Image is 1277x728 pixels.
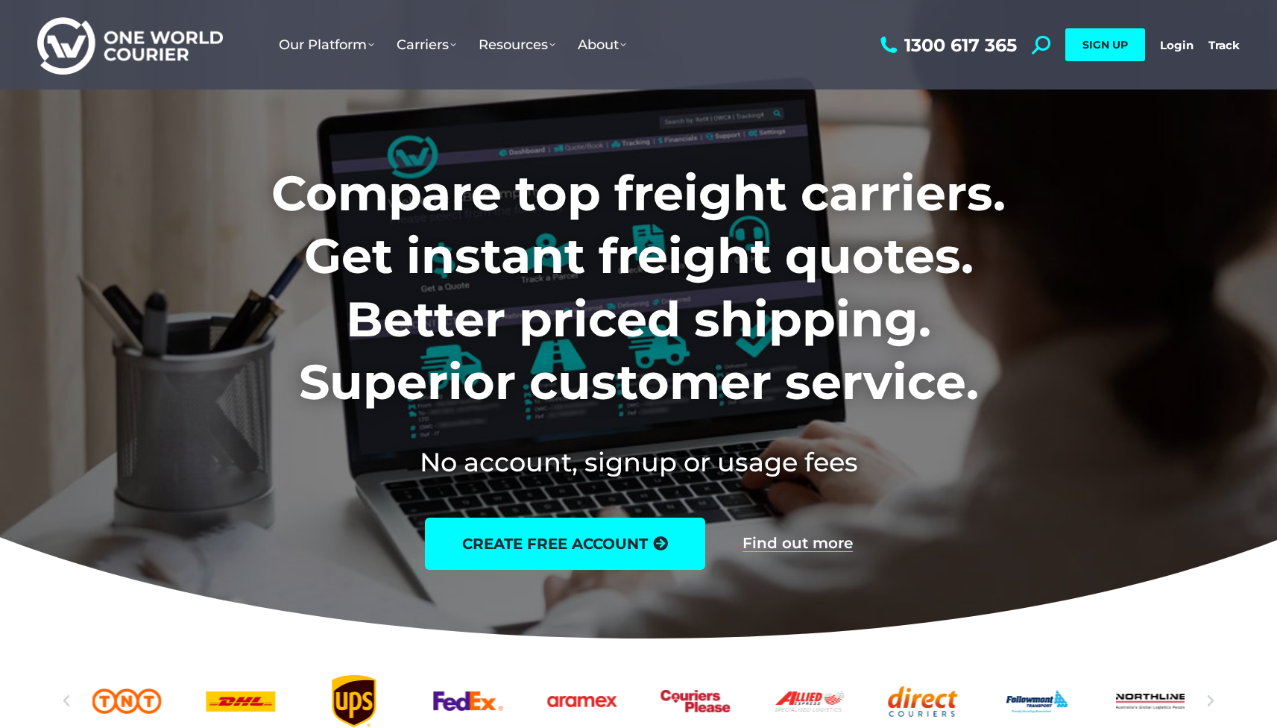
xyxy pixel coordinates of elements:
[433,675,502,727] a: FedEx logo
[425,518,705,570] a: create free account
[268,22,385,68] a: Our Platform
[547,675,617,727] a: Aramex_logo
[578,37,626,53] span: About
[567,22,637,68] a: About
[92,675,162,727] div: 2 / 25
[1116,675,1185,727] a: Northline logo
[279,37,374,53] span: Our Platform
[320,675,389,727] a: UPS logo
[877,36,1017,54] a: 1300 617 365
[889,675,958,727] div: 9 / 25
[206,675,275,727] a: DHl logo
[92,675,1185,727] div: Slides
[467,22,567,68] a: Resources
[889,675,958,727] a: Direct Couriers logo
[1116,675,1185,727] div: 11 / 25
[173,444,1104,480] h2: No account, signup or usage fees
[775,675,844,727] a: Allied Express logo
[173,162,1104,414] h1: Compare top freight carriers. Get instant freight quotes. Better priced shipping. Superior custom...
[661,675,731,727] a: Couriers Please logo
[37,15,223,75] img: One World Courier
[320,675,389,727] div: 4 / 25
[479,37,555,53] span: Resources
[775,675,844,727] div: 8 / 25
[1002,675,1071,727] a: Followmont transoirt web logo
[206,675,275,727] div: 3 / 25
[92,675,162,727] a: TNT logo Australian freight company
[1065,28,1145,61] a: SIGN UP
[1208,38,1240,52] a: Track
[1082,38,1128,51] span: SIGN UP
[547,675,617,727] div: 6 / 25
[661,675,731,727] div: 7 / 25
[385,22,467,68] a: Carriers
[1160,38,1194,52] a: Login
[397,37,456,53] span: Carriers
[742,536,853,552] a: Find out more
[1002,675,1071,727] div: 10 / 25
[433,675,502,727] div: 5 / 25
